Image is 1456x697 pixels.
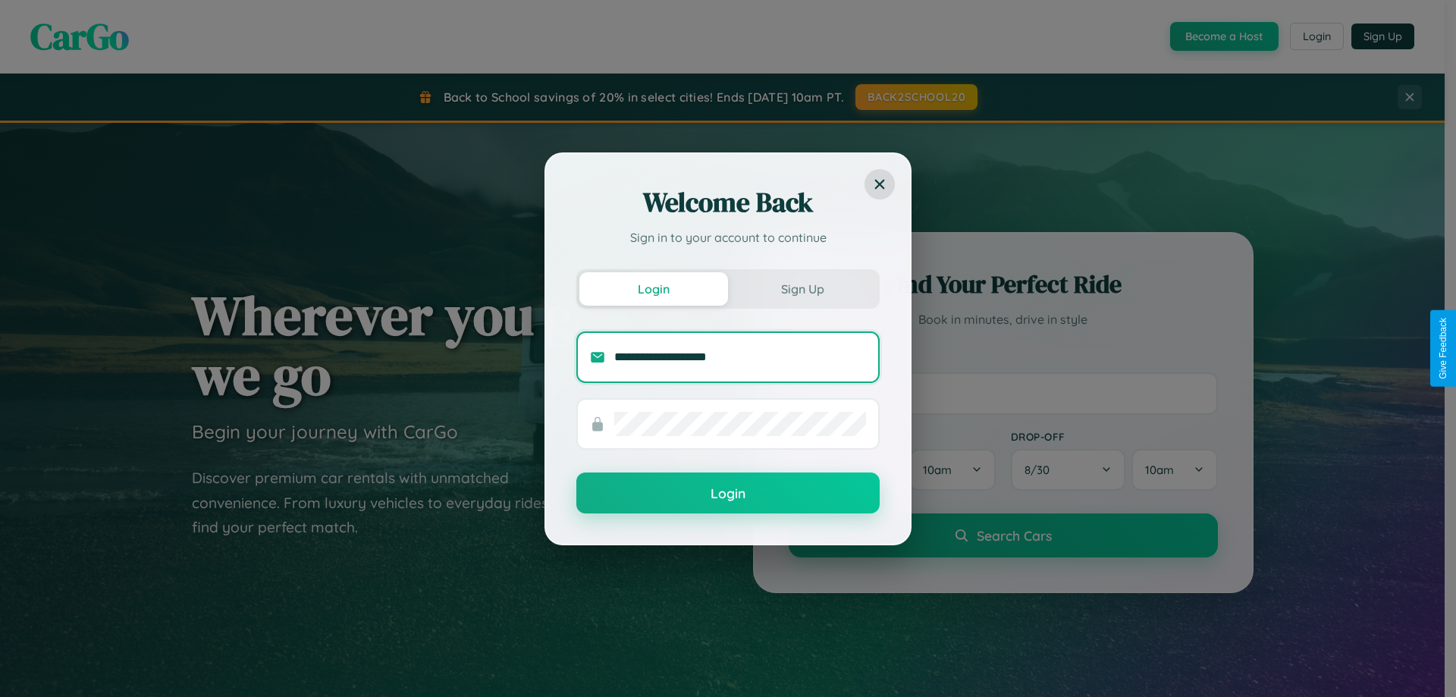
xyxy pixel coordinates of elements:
[728,272,877,306] button: Sign Up
[579,272,728,306] button: Login
[576,184,880,221] h2: Welcome Back
[576,228,880,246] p: Sign in to your account to continue
[1438,318,1448,379] div: Give Feedback
[576,473,880,513] button: Login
